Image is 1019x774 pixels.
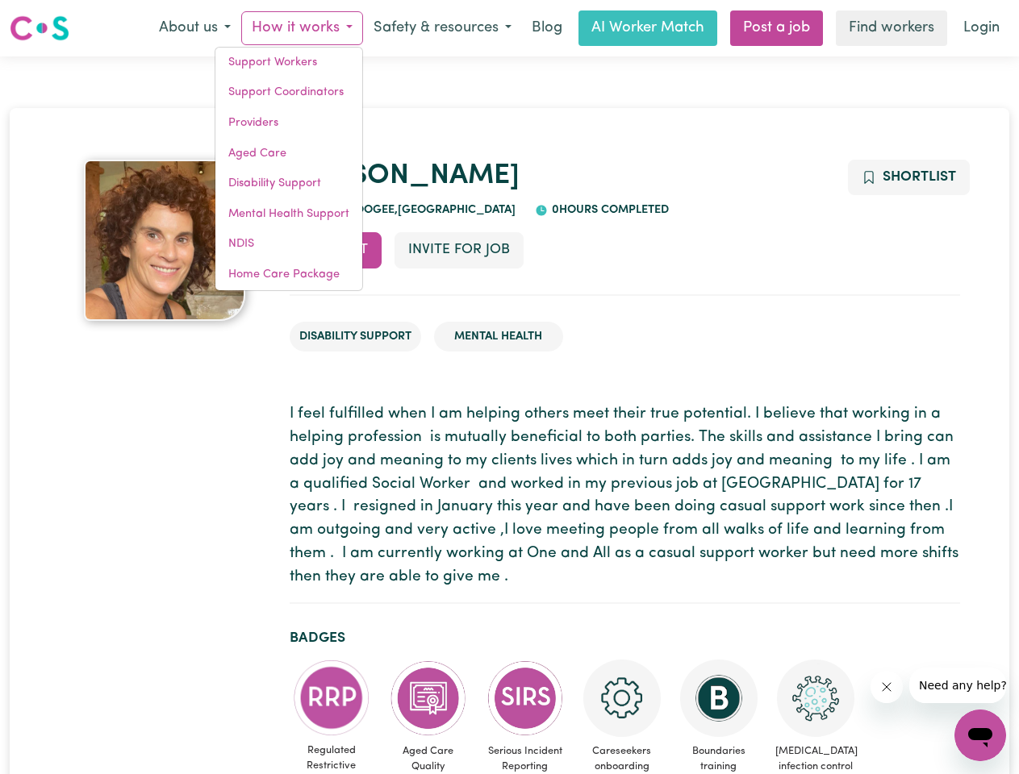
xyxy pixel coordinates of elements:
[522,10,572,46] a: Blog
[10,11,98,24] span: Need any help?
[290,403,960,589] p: I feel fulfilled when I am helping others meet their true potential. I believe that working in a ...
[390,660,467,737] img: CS Academy: Aged Care Quality Standards & Code of Conduct course completed
[215,199,362,230] a: Mental Health Support
[848,160,970,195] button: Add to shortlist
[578,10,717,46] a: AI Worker Match
[241,11,363,45] button: How it works
[954,709,1006,761] iframe: Button to launch messaging window
[215,139,362,169] a: Aged Care
[730,10,823,46] a: Post a job
[871,671,903,703] iframe: Close message
[10,10,69,47] a: Careseekers logo
[487,660,564,737] img: CS Academy: Serious Incident Reporting Scheme course completed
[10,14,69,43] img: Careseekers logo
[215,260,362,290] a: Home Care Package
[293,660,370,736] img: CS Academy: Regulated Restrictive Practices course completed
[60,160,270,321] a: Belinda's profile picture'
[583,660,661,737] img: CS Academy: Careseekers Onboarding course completed
[215,108,362,139] a: Providers
[548,204,669,216] span: 0 hours completed
[434,322,563,352] li: Mental Health
[290,630,960,647] h2: Badges
[909,668,1006,703] iframe: Message from company
[215,169,362,199] a: Disability Support
[84,160,245,321] img: Belinda
[290,162,520,190] a: [PERSON_NAME]
[836,10,947,46] a: Find workers
[215,229,362,260] a: NDIS
[148,11,241,45] button: About us
[680,660,758,737] img: CS Academy: Boundaries in care and support work course completed
[290,322,421,352] li: Disability Support
[363,11,522,45] button: Safety & resources
[215,77,362,108] a: Support Coordinators
[303,204,516,216] span: SOUTH COOGEE , [GEOGRAPHIC_DATA]
[954,10,1009,46] a: Login
[395,232,524,268] button: Invite for Job
[215,47,363,291] div: How it works
[215,48,362,78] a: Support Workers
[883,170,956,184] span: Shortlist
[777,660,854,737] img: CS Academy: COVID-19 Infection Control Training course completed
